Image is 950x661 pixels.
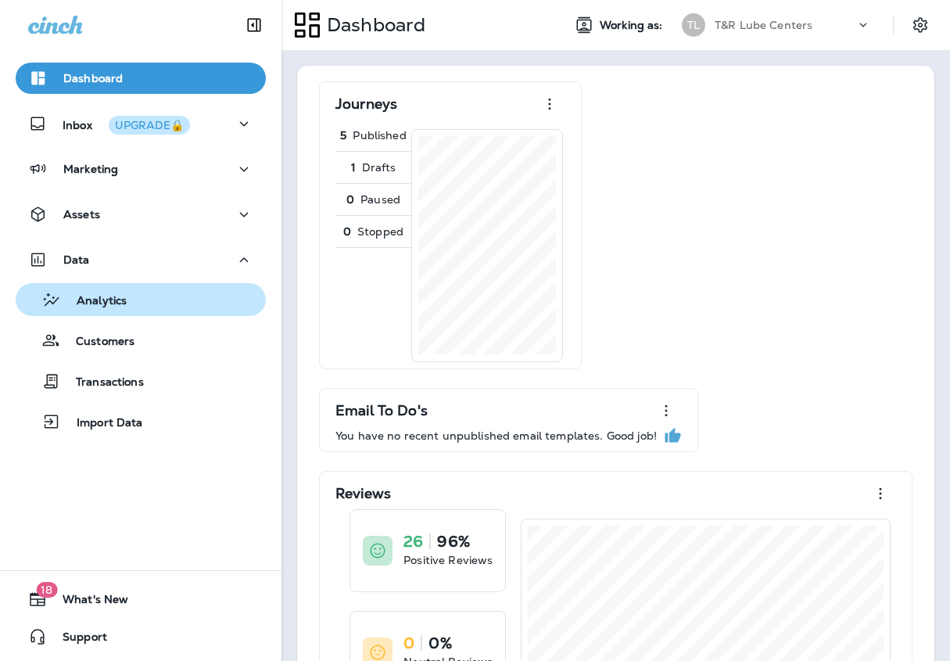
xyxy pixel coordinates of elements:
p: 0 [343,225,351,238]
p: 0% [428,635,451,651]
p: Customers [60,335,134,350]
p: Published [353,129,406,142]
button: Dashboard [16,63,266,94]
p: Assets [63,208,100,221]
button: Customers [16,324,266,357]
button: Assets [16,199,266,230]
p: 0 [346,193,354,206]
p: Positive Reviews [403,552,493,568]
p: Stopped [357,225,403,238]
p: T&R Lube Centers [715,19,812,31]
button: Settings [906,11,934,39]
button: Support [16,621,266,652]
p: 26 [403,533,423,549]
p: Drafts [362,161,396,174]
button: Transactions [16,365,266,397]
p: Dashboard [321,13,425,37]
p: Paused [360,193,400,206]
button: Marketing [16,153,266,185]
p: 5 [340,129,346,142]
span: Working as: [600,19,666,32]
button: 18What's New [16,584,266,615]
p: Inbox [63,116,190,132]
button: UPGRADE🔒 [109,116,190,135]
span: 18 [36,582,57,598]
p: 1 [351,161,356,174]
p: Transactions [60,375,144,390]
p: 0 [403,635,414,651]
p: Dashboard [63,72,123,84]
p: Import Data [61,416,143,431]
p: Data [63,253,90,266]
p: Reviews [335,486,391,501]
button: Analytics [16,283,266,316]
span: What's New [47,593,128,612]
button: Data [16,244,266,275]
p: Email To Do's [335,403,428,419]
p: Analytics [61,294,127,309]
div: TL [682,13,705,37]
p: You have no recent unpublished email templates. Good job! [335,429,657,442]
span: Support [47,630,107,649]
button: Collapse Sidebar [232,9,276,41]
div: UPGRADE🔒 [115,120,184,131]
button: InboxUPGRADE🔒 [16,108,266,139]
p: 96% [437,533,469,549]
p: Journeys [335,96,397,112]
p: Marketing [63,163,118,175]
button: Import Data [16,405,266,438]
